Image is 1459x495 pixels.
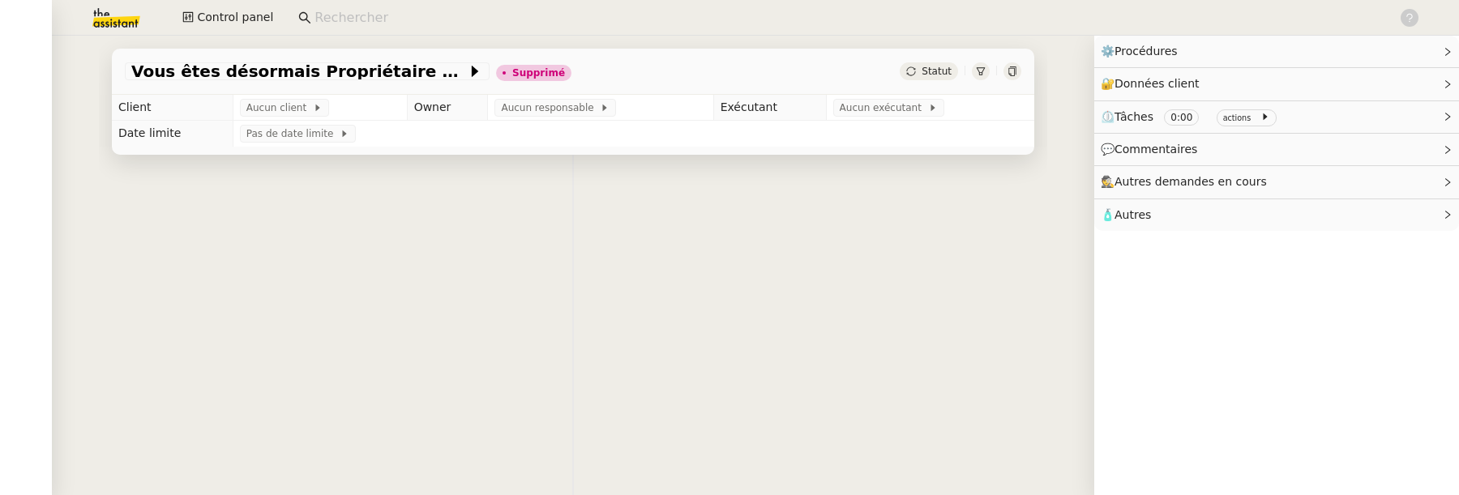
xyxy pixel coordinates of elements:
[512,68,565,78] div: Supprimé
[1115,110,1153,123] span: Tâches
[246,126,340,142] span: Pas de date limite
[1094,101,1459,133] div: ⏲️Tâches 0:00 actions
[922,66,952,77] span: Statut
[1094,68,1459,100] div: 🔐Données client
[407,95,488,121] td: Owner
[1164,109,1199,126] nz-tag: 0:00
[314,7,1382,29] input: Rechercher
[1115,45,1178,58] span: Procédures
[1101,75,1206,93] span: 🔐
[713,95,826,121] td: Exécutant
[1094,134,1459,165] div: 💬Commentaires
[1115,175,1267,188] span: Autres demandes en cours
[1101,175,1274,188] span: 🕵️
[1115,208,1151,221] span: Autres
[173,6,283,29] button: Control panel
[1094,166,1459,198] div: 🕵️Autres demandes en cours
[1115,77,1200,90] span: Données client
[1101,143,1204,156] span: 💬
[112,95,233,121] td: Client
[1094,199,1459,231] div: 🧴Autres
[197,8,273,27] span: Control panel
[1223,113,1251,122] small: actions
[112,121,233,147] td: Date limite
[1115,143,1197,156] span: Commentaires
[246,100,313,116] span: Aucun client
[131,63,467,79] span: Vous êtes désormais Propriétaire de la transaction de l'élément « [PERSON_NAME] - FR1294 »
[1101,42,1185,61] span: ⚙️
[1101,110,1283,123] span: ⏲️
[1101,208,1151,221] span: 🧴
[840,100,928,116] span: Aucun exécutant
[1094,36,1459,67] div: ⚙️Procédures
[501,100,600,116] span: Aucun responsable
